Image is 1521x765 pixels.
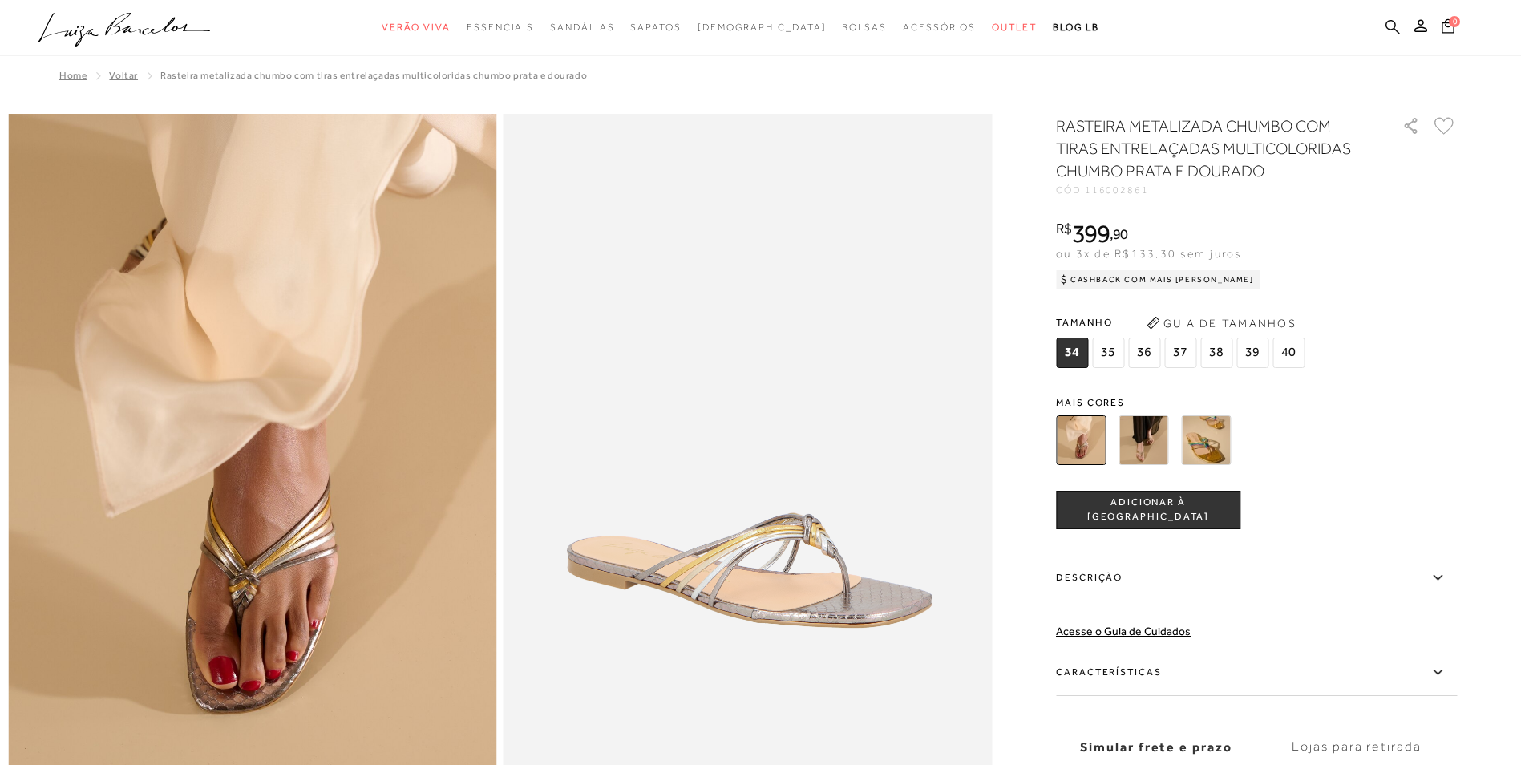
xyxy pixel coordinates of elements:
span: BLOG LB [1053,22,1099,33]
a: categoryNavScreenReaderText [382,13,451,42]
button: Guia de Tamanhos [1141,310,1301,336]
span: 34 [1056,338,1088,368]
i: , [1110,227,1128,241]
span: 36 [1128,338,1160,368]
span: 37 [1164,338,1196,368]
span: RASTEIRA METALIZADA CHUMBO COM TIRAS ENTRELAÇADAS MULTICOLORIDAS CHUMBO PRATA E DOURADO [160,70,587,81]
a: categoryNavScreenReaderText [903,13,976,42]
span: Essenciais [467,22,534,33]
span: Tamanho [1056,310,1309,334]
span: Sapatos [630,22,681,33]
a: categoryNavScreenReaderText [992,13,1037,42]
a: categoryNavScreenReaderText [842,13,887,42]
span: 116002861 [1085,184,1149,196]
span: Outlet [992,22,1037,33]
span: 399 [1072,219,1110,248]
span: 39 [1236,338,1268,368]
img: RASTEIRA METALIZADA DOURADA COM TIRAS ENTRELAÇADAS MULTICOLORIDAS [1119,415,1168,465]
a: BLOG LB [1053,13,1099,42]
a: Home [59,70,87,81]
div: Cashback com Mais [PERSON_NAME] [1056,270,1260,289]
label: Características [1056,650,1457,696]
span: 40 [1272,338,1305,368]
label: Descrição [1056,555,1457,601]
span: 38 [1200,338,1232,368]
span: Acessórios [903,22,976,33]
img: RASTEIRA METALIZADA CHUMBO COM TIRAS ENTRELAÇADAS MULTICOLORIDAS CHUMBO PRATA E DOURADO [1056,415,1106,465]
span: 0 [1449,16,1460,27]
a: noSubCategoriesText [698,13,827,42]
span: 35 [1092,338,1124,368]
span: [DEMOGRAPHIC_DATA] [698,22,827,33]
a: Acesse o Guia de Cuidados [1056,625,1191,637]
img: RASTEIRA METALIZADA OURO COM TIRAS ENTRELAÇADAS MULTICOLORIDAS AZUL ROSA E VERDE [1181,415,1231,465]
span: Mais cores [1056,398,1457,407]
span: Sandálias [550,22,614,33]
button: 0 [1437,18,1459,39]
a: categoryNavScreenReaderText [467,13,534,42]
i: R$ [1056,221,1072,236]
div: CÓD: [1056,185,1377,195]
a: Voltar [109,70,138,81]
a: categoryNavScreenReaderText [550,13,614,42]
span: 90 [1113,225,1128,242]
span: Verão Viva [382,22,451,33]
h1: RASTEIRA METALIZADA CHUMBO COM TIRAS ENTRELAÇADAS MULTICOLORIDAS CHUMBO PRATA E DOURADO [1056,115,1357,182]
span: ADICIONAR À [GEOGRAPHIC_DATA] [1057,496,1240,524]
button: ADICIONAR À [GEOGRAPHIC_DATA] [1056,491,1240,529]
span: Bolsas [842,22,887,33]
a: categoryNavScreenReaderText [630,13,681,42]
span: ou 3x de R$133,30 sem juros [1056,247,1241,260]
